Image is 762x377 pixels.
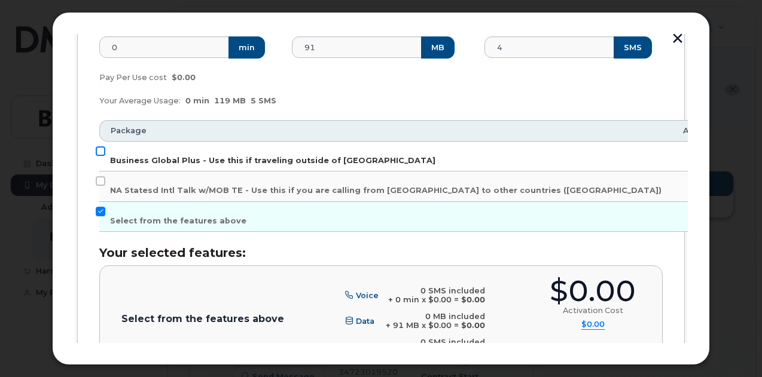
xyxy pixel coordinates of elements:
[214,96,246,105] span: 119 MB
[461,295,485,304] b: $0.00
[99,120,672,142] th: Package
[428,321,459,330] span: $0.00 =
[110,186,662,195] span: NA Statesd Intl Talk w/MOB TE - Use this if you are calling from [GEOGRAPHIC_DATA] to other count...
[672,120,727,142] th: Amount
[710,325,753,368] iframe: Messenger Launcher
[121,314,284,324] p: Select from the features above
[421,36,455,58] button: MB
[172,73,196,82] span: $0.00
[99,96,181,105] span: Your Average Usage:
[110,216,246,225] span: Select from the features above
[614,36,652,58] button: SMS
[386,312,485,321] div: 0 MB included
[428,295,459,304] span: $0.00 =
[110,156,435,165] span: Business Global Plus - Use this if traveling outside of [GEOGRAPHIC_DATA]
[356,291,379,300] span: Voice
[388,295,426,304] span: + 0 min x
[228,36,265,58] button: min
[386,321,426,330] span: + 91 MB x
[461,321,485,330] b: $0.00
[99,246,663,259] h3: Your selected features:
[251,96,276,105] span: 5 SMS
[185,96,209,105] span: 0 min
[581,320,605,330] summary: $0.00
[388,286,485,296] div: 0 SMS included
[550,277,636,306] div: $0.00
[356,317,374,326] span: Data
[356,342,374,351] span: Text
[386,338,485,347] div: 0 SMS included
[563,306,623,315] div: Activation Cost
